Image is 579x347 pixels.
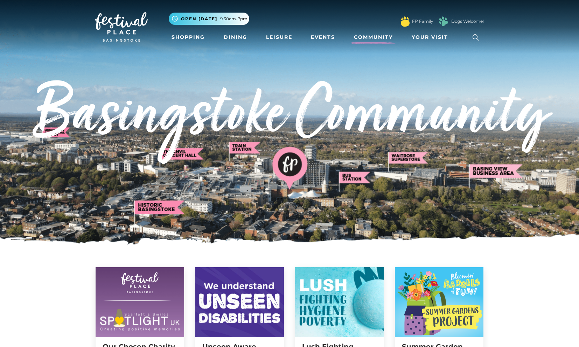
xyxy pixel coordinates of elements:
a: Dogs Welcome! [451,18,484,24]
img: Shop Kind at Festival Place [96,267,184,337]
a: Dining [221,31,250,44]
img: Shop Kind at Festival Place [195,267,284,337]
a: Shopping [169,31,208,44]
a: Leisure [263,31,295,44]
span: Open [DATE] [181,16,217,22]
span: Your Visit [412,34,448,41]
img: Shop Kind at Festival Place [395,267,483,337]
a: FP Family [412,18,433,24]
a: Your Visit [409,31,454,44]
span: 9.30am-7pm [220,16,247,22]
a: Events [308,31,338,44]
img: Shop Kind at Festival Place [295,267,384,337]
a: Community [351,31,396,44]
img: Festival Place Logo [95,12,148,42]
button: Open [DATE] 9.30am-7pm [169,13,249,25]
